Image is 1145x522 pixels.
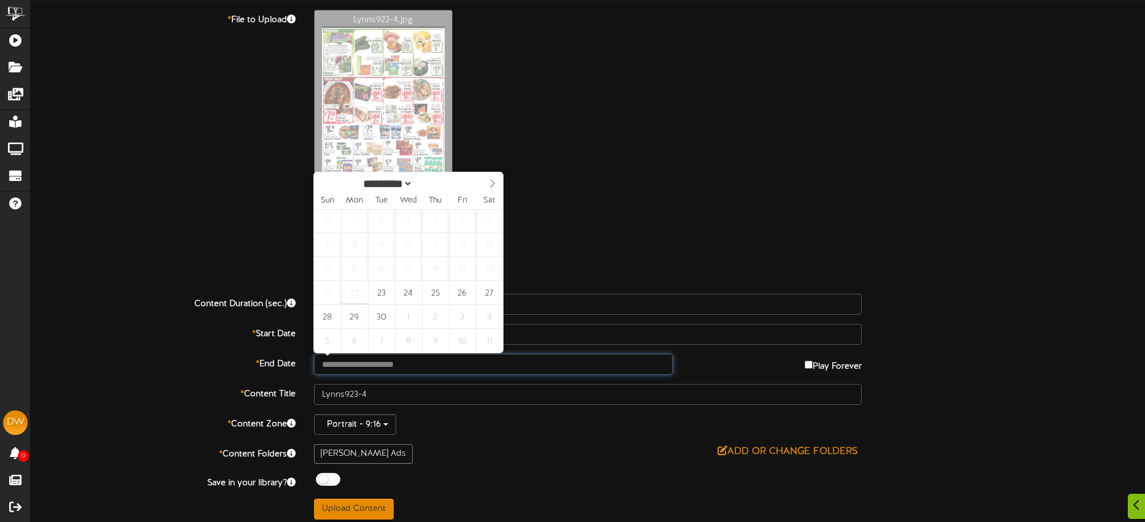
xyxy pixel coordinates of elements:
[368,209,394,233] span: September 2, 2025
[3,410,28,435] div: DW
[395,281,421,305] span: September 24, 2025
[314,305,340,329] span: September 28, 2025
[368,257,394,281] span: September 16, 2025
[422,209,448,233] span: September 4, 2025
[314,329,340,353] span: October 5, 2025
[449,233,475,257] span: September 12, 2025
[476,233,502,257] span: September 13, 2025
[368,197,395,205] span: Tue
[395,305,421,329] span: October 1, 2025
[21,354,305,370] label: End Date
[714,444,862,459] button: Add or Change Folders
[21,473,305,489] label: Save in your library?
[395,233,421,257] span: September 10, 2025
[422,197,449,205] span: Thu
[314,209,340,233] span: August 31, 2025
[368,329,394,353] span: October 7, 2025
[18,450,29,462] span: 0
[309,261,483,270] a: Download Export Settings Information
[341,257,367,281] span: September 15, 2025
[413,177,457,190] input: Year
[395,197,422,205] span: Wed
[476,257,502,281] span: September 20, 2025
[449,209,475,233] span: September 5, 2025
[314,197,341,205] span: Sun
[476,197,503,205] span: Sat
[476,329,502,353] span: October 11, 2025
[449,305,475,329] span: October 3, 2025
[395,257,421,281] span: September 17, 2025
[314,444,413,464] div: [PERSON_NAME] Ads
[368,305,394,329] span: September 30, 2025
[21,414,305,431] label: Content Zone
[368,281,394,305] span: September 23, 2025
[805,361,813,369] input: Play Forever
[341,305,367,329] span: September 29, 2025
[422,233,448,257] span: September 11, 2025
[314,499,394,520] button: Upload Content
[449,197,476,205] span: Fri
[341,329,367,353] span: October 6, 2025
[476,209,502,233] span: September 6, 2025
[422,281,448,305] span: September 25, 2025
[422,305,448,329] span: October 2, 2025
[21,324,305,340] label: Start Date
[805,354,862,373] label: Play Forever
[422,257,448,281] span: September 18, 2025
[341,197,368,205] span: Mon
[314,414,396,435] button: Portrait - 9:16
[314,257,340,281] span: September 14, 2025
[341,281,367,305] span: September 22, 2025
[449,281,475,305] span: September 26, 2025
[21,444,305,461] label: Content Folders
[21,10,305,26] label: File to Upload
[314,233,340,257] span: September 7, 2025
[395,329,421,353] span: October 8, 2025
[314,281,340,305] span: September 21, 2025
[21,384,305,401] label: Content Title
[314,384,862,405] input: Title of this Content
[341,209,367,233] span: September 1, 2025
[449,329,475,353] span: October 10, 2025
[341,233,367,257] span: September 8, 2025
[368,233,394,257] span: September 9, 2025
[21,294,305,310] label: Content Duration (sec.)
[422,329,448,353] span: October 9, 2025
[449,257,475,281] span: September 19, 2025
[476,305,502,329] span: October 4, 2025
[395,209,421,233] span: September 3, 2025
[476,281,502,305] span: September 27, 2025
